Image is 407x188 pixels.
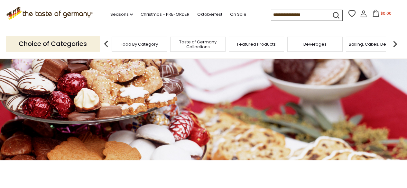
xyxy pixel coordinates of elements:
[197,11,222,18] a: Oktoberfest
[368,10,396,19] button: $0.00
[172,40,224,49] a: Taste of Germany Collections
[230,11,246,18] a: On Sale
[141,11,190,18] a: Christmas - PRE-ORDER
[389,38,402,50] img: next arrow
[110,11,133,18] a: Seasons
[303,42,327,47] a: Beverages
[6,36,100,52] p: Choice of Categories
[100,38,113,50] img: previous arrow
[121,42,158,47] a: Food By Category
[349,42,399,47] a: Baking, Cakes, Desserts
[381,11,392,16] span: $0.00
[237,42,276,47] a: Featured Products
